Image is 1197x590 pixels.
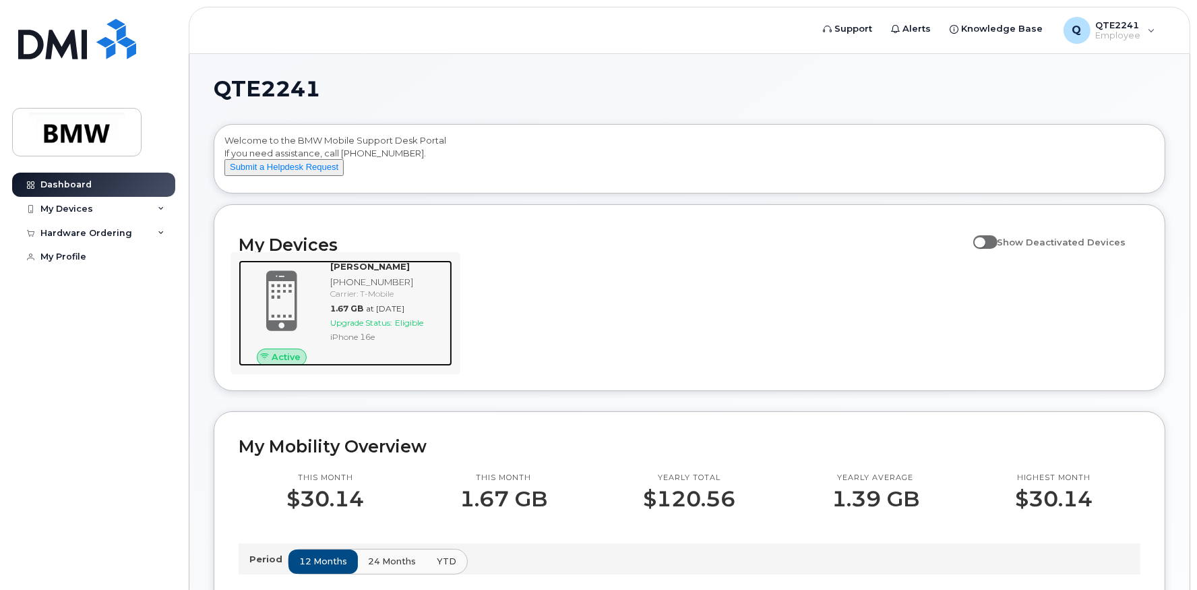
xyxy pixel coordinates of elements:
p: Period [249,553,288,566]
button: Submit a Helpdesk Request [224,159,344,176]
p: This month [460,473,547,483]
span: Show Deactivated Devices [997,237,1126,247]
span: Active [272,351,301,363]
strong: [PERSON_NAME] [330,261,410,272]
p: This month [286,473,364,483]
span: YTD [437,555,456,568]
p: Highest month [1015,473,1093,483]
p: $120.56 [644,487,736,511]
iframe: Messenger Launcher [1138,531,1187,580]
a: Active[PERSON_NAME][PHONE_NUMBER]Carrier: T-Mobile1.67 GBat [DATE]Upgrade Status:EligibleiPhone 16e [239,260,452,365]
input: Show Deactivated Devices [973,229,984,240]
div: [PHONE_NUMBER] [330,276,447,289]
p: Yearly total [644,473,736,483]
span: 1.67 GB [330,303,363,314]
span: 24 months [368,555,416,568]
p: 1.67 GB [460,487,547,511]
p: $30.14 [286,487,364,511]
p: $30.14 [1015,487,1093,511]
h2: My Devices [239,235,966,255]
span: QTE2241 [214,79,320,99]
p: 1.39 GB [832,487,919,511]
div: Carrier: T-Mobile [330,288,447,299]
p: Yearly average [832,473,919,483]
span: at [DATE] [366,303,404,314]
div: iPhone 16e [330,331,447,343]
span: Upgrade Status: [330,318,392,328]
span: Eligible [395,318,423,328]
div: Welcome to the BMW Mobile Support Desk Portal If you need assistance, call [PHONE_NUMBER]. [224,134,1155,188]
a: Submit a Helpdesk Request [224,161,344,172]
h2: My Mobility Overview [239,436,1140,456]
